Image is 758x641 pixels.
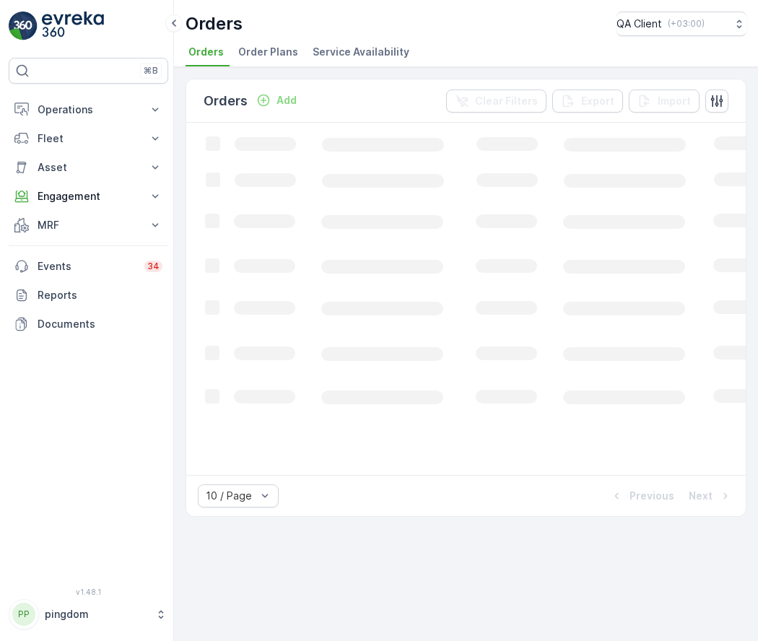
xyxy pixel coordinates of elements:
[9,281,168,310] a: Reports
[38,160,139,175] p: Asset
[9,252,168,281] a: Events34
[38,317,162,331] p: Documents
[144,65,158,77] p: ⌘B
[38,259,136,274] p: Events
[251,92,302,109] button: Add
[608,487,676,505] button: Previous
[689,489,713,503] p: Next
[42,12,104,40] img: logo_light-DOdMpM7g.png
[204,91,248,111] p: Orders
[38,131,139,146] p: Fleet
[12,603,35,626] div: PP
[9,588,168,596] span: v 1.48.1
[313,45,409,59] span: Service Availability
[581,94,614,108] p: Export
[630,489,674,503] p: Previous
[38,218,139,232] p: MRF
[9,124,168,153] button: Fleet
[617,12,746,36] button: QA Client(+03:00)
[9,599,168,629] button: PPpingdom
[552,90,623,113] button: Export
[668,18,705,30] p: ( +03:00 )
[276,93,297,108] p: Add
[9,182,168,211] button: Engagement
[9,211,168,240] button: MRF
[9,95,168,124] button: Operations
[147,261,160,272] p: 34
[38,103,139,117] p: Operations
[687,487,734,505] button: Next
[475,94,538,108] p: Clear Filters
[9,12,38,40] img: logo
[629,90,700,113] button: Import
[45,607,148,622] p: pingdom
[9,153,168,182] button: Asset
[238,45,298,59] span: Order Plans
[446,90,546,113] button: Clear Filters
[188,45,224,59] span: Orders
[186,12,243,35] p: Orders
[617,17,662,31] p: QA Client
[658,94,691,108] p: Import
[9,310,168,339] a: Documents
[38,189,139,204] p: Engagement
[38,288,162,302] p: Reports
